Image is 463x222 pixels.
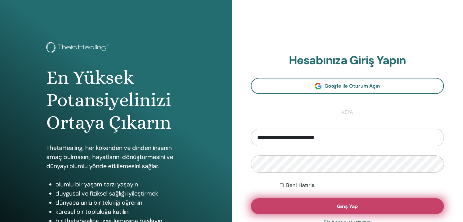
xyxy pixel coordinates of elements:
[55,199,142,206] font: dünyaca ünlü bir tekniği öğrenin
[251,78,444,94] a: Google ile Oturum Açın
[46,144,173,170] font: ThetaHealing, her kökenden ve dinden insanın amaç bulmasını, hayatlarını dönüştürmesini ve dünyay...
[251,198,444,214] button: Giriş Yap
[289,53,406,68] font: Hesabınıza Giriş Yapın
[55,189,158,197] font: duygusal ve fiziksel sağlığı iyileştirmek
[280,182,444,189] div: Beni süresiz olarak veya manuel olarak çıkış yapana kadar kimlik doğrulamalı tut
[286,182,315,188] font: Beni Hatırla
[55,180,138,188] font: olumlu bir yaşam tarzı yaşayın
[324,83,380,89] font: Google ile Oturum Açın
[337,203,358,210] font: Giriş Yap
[46,67,171,134] font: En Yüksek Potansiyelinizi Ortaya Çıkarın
[341,109,353,115] font: veya
[55,208,128,216] font: küresel bir topluluğa katılın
